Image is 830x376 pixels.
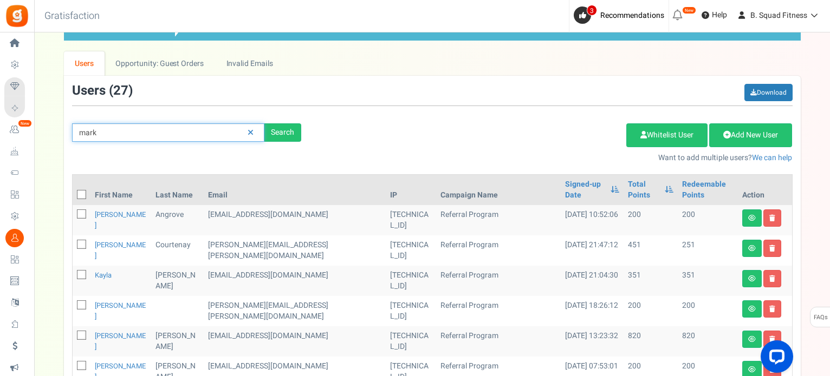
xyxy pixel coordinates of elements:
[204,175,386,205] th: Email
[697,6,731,24] a: Help
[95,300,146,321] a: [PERSON_NAME]
[748,336,756,342] i: View details
[151,266,204,296] td: [PERSON_NAME]
[587,5,597,16] span: 3
[436,266,561,296] td: Referral Program
[678,266,737,296] td: 351
[72,84,133,98] h3: Users ( )
[561,326,624,357] td: [DATE] 13:23:32
[33,5,112,27] h3: Gratisfaction
[242,123,259,142] a: Reset
[682,6,696,14] em: New
[95,209,146,230] a: [PERSON_NAME]
[813,307,828,328] span: FAQs
[18,120,32,127] em: New
[748,215,756,221] i: View details
[748,366,756,373] i: View details
[624,326,678,357] td: 820
[386,175,436,205] th: IP
[682,179,733,201] a: Redeemable Points
[95,270,112,280] a: Kayla
[574,6,669,24] a: 3 Recommendations
[436,326,561,357] td: Referral Program
[709,10,727,21] span: Help
[95,240,146,261] a: [PERSON_NAME]
[204,235,386,266] td: customer
[744,84,793,101] a: Download
[769,275,775,282] i: Delete user
[204,326,386,357] td: customer
[386,205,436,235] td: [TECHNICAL_ID]
[64,51,105,76] a: Users
[204,266,386,296] td: customer
[561,296,624,326] td: [DATE] 18:26:12
[709,123,792,147] a: Add New User
[624,296,678,326] td: 200
[748,245,756,252] i: View details
[95,331,146,352] a: [PERSON_NAME]
[436,175,561,205] th: Campaign Name
[752,152,792,163] a: We can help
[386,266,436,296] td: [TECHNICAL_ID]
[151,235,204,266] td: Courtenay
[215,51,284,76] a: Invalid Emails
[624,266,678,296] td: 351
[436,296,561,326] td: Referral Program
[769,215,775,221] i: Delete user
[386,326,436,357] td: [TECHNICAL_ID]
[678,235,737,266] td: 251
[113,81,128,100] span: 27
[624,205,678,235] td: 200
[436,205,561,235] td: Referral Program
[151,326,204,357] td: [PERSON_NAME]
[386,296,436,326] td: [TECHNICAL_ID]
[678,205,737,235] td: 200
[678,296,737,326] td: 200
[264,123,301,142] div: Search
[72,123,264,142] input: Search by email or name
[678,326,737,357] td: 820
[561,266,624,296] td: [DATE] 21:04:30
[561,235,624,266] td: [DATE] 21:47:12
[748,275,756,282] i: View details
[4,121,29,139] a: New
[628,179,659,201] a: Total Points
[624,235,678,266] td: 451
[204,205,386,235] td: customer
[151,205,204,235] td: Angrove
[750,10,807,21] span: B. Squad Fitness
[738,175,792,205] th: Action
[769,245,775,252] i: Delete user
[436,235,561,266] td: Referral Program
[317,153,793,163] p: Want to add multiple users?
[90,175,152,205] th: First Name
[204,296,386,326] td: customer
[565,179,605,201] a: Signed-up Date
[600,10,664,21] span: Recommendations
[151,175,204,205] th: Last Name
[626,123,708,147] a: Whitelist User
[769,306,775,312] i: Delete user
[386,235,436,266] td: [TECHNICAL_ID]
[748,306,756,312] i: View details
[561,205,624,235] td: [DATE] 10:52:06
[105,51,215,76] a: Opportunity: Guest Orders
[5,4,29,28] img: Gratisfaction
